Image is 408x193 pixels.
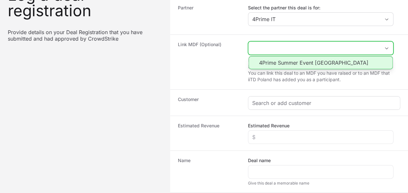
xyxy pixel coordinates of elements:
label: Deal name [248,157,271,164]
p: If this deal was generated from an MDF, you can link to that MDF here. You can link this deal to ... [248,57,393,83]
input: Search or add customer [252,99,396,107]
input: $ [252,133,389,141]
dt: Name [178,157,240,186]
dt: Estimated Revenue [178,122,240,144]
label: Estimated Revenue [248,122,290,129]
p: Provide details on your Deal Registration that you have submitted and had approved by CrowdStrike [8,29,162,42]
dt: Link MDF (Optional) [178,41,240,83]
dt: Customer [178,96,240,109]
dt: Partner [178,5,240,28]
div: Give this deal a memorable name [248,181,393,186]
div: Close [380,42,393,55]
div: Open [380,13,393,26]
label: Select the partner this deal is for: [248,5,393,11]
